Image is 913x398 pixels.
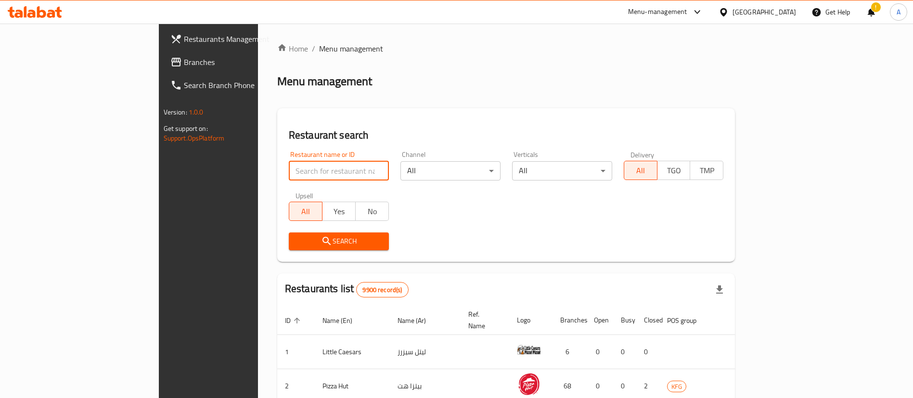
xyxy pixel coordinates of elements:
img: Pizza Hut [517,372,541,396]
span: KFG [668,381,686,392]
a: Support.OpsPlatform [164,132,225,144]
th: Closed [636,306,659,335]
th: Busy [613,306,636,335]
span: Restaurants Management [184,33,304,45]
span: All [628,164,654,178]
span: Name (En) [322,315,365,326]
span: 9900 record(s) [357,285,408,295]
th: Open [586,306,613,335]
td: Little Caesars [315,335,390,369]
button: Yes [322,202,356,221]
span: Search [296,235,381,247]
label: Delivery [630,151,655,158]
span: Yes [326,205,352,218]
th: Logo [509,306,553,335]
a: Branches [163,51,311,74]
div: All [512,161,612,180]
h2: Menu management [277,74,372,89]
span: Get support on: [164,122,208,135]
a: Search Branch Phone [163,74,311,97]
button: TGO [657,161,691,180]
span: Version: [164,106,187,118]
span: All [293,205,319,218]
span: Search Branch Phone [184,79,304,91]
div: [GEOGRAPHIC_DATA] [733,7,796,17]
span: Ref. Name [468,308,498,332]
span: TMP [694,164,720,178]
img: Little Caesars [517,338,541,362]
div: Menu-management [628,6,687,18]
span: POS group [667,315,709,326]
button: TMP [690,161,723,180]
td: 0 [586,335,613,369]
span: ID [285,315,303,326]
span: 1.0.0 [189,106,204,118]
li: / [312,43,315,54]
td: 6 [553,335,586,369]
td: 0 [636,335,659,369]
div: All [400,161,501,180]
span: Branches [184,56,304,68]
h2: Restaurant search [289,128,724,142]
div: Export file [708,278,731,301]
button: All [624,161,657,180]
span: A [897,7,900,17]
a: Restaurants Management [163,27,311,51]
nav: breadcrumb [277,43,735,54]
label: Upsell [296,192,313,199]
input: Search for restaurant name or ID.. [289,161,389,180]
td: ليتل سيزرز [390,335,461,369]
td: 0 [613,335,636,369]
button: All [289,202,322,221]
span: No [360,205,385,218]
h2: Restaurants list [285,282,409,297]
span: TGO [661,164,687,178]
span: Menu management [319,43,383,54]
span: Name (Ar) [398,315,438,326]
div: Total records count [356,282,408,297]
th: Branches [553,306,586,335]
button: Search [289,232,389,250]
button: No [355,202,389,221]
